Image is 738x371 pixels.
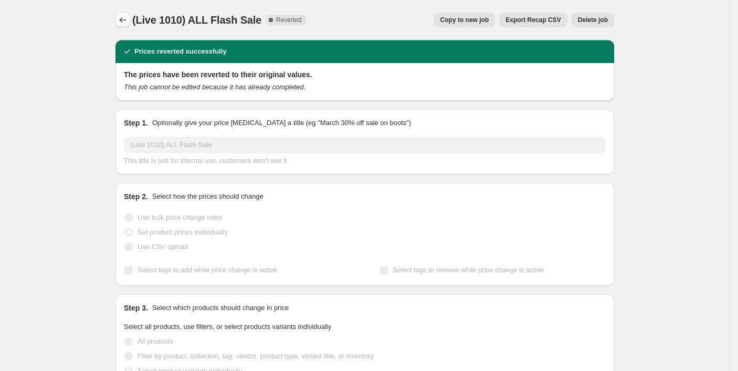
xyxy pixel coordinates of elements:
[434,13,495,27] button: Copy to new job
[124,303,148,313] h2: Step 3.
[115,13,130,27] button: Price change jobs
[276,16,302,24] span: Reverted
[393,266,544,274] span: Select tags to remove while price change is active
[124,137,606,153] input: 30% off holiday sale
[124,118,148,128] h2: Step 1.
[138,213,222,221] span: Use bulk price change rules
[138,228,228,236] span: Set product prices individually
[572,13,614,27] button: Delete job
[124,323,331,331] span: Select all products, use filters, or select products variants individually
[138,243,188,251] span: Use CSV upload
[499,13,567,27] button: Export Recap CSV
[124,69,606,80] h2: The prices have been reverted to their original values.
[152,191,263,202] p: Select how the prices should change
[138,352,374,360] span: Filter by product, collection, tag, vendor, product type, variant title, or inventory
[132,14,261,26] span: (Live 1010) ALL Flash Sale
[152,303,289,313] p: Select which products should change in price
[505,16,561,24] span: Export Recap CSV
[134,46,227,57] h2: Prices reverted successfully
[124,191,148,202] h2: Step 2.
[138,266,277,274] span: Select tags to add while price change is active
[124,157,287,164] span: This title is just for internal use, customers won't see it
[152,118,411,128] p: Optionally give your price [MEDICAL_DATA] a title (eg "March 30% off sale on boots")
[440,16,489,24] span: Copy to new job
[124,83,305,91] i: This job cannot be edited because it has already completed.
[138,337,173,345] span: All products
[578,16,608,24] span: Delete job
